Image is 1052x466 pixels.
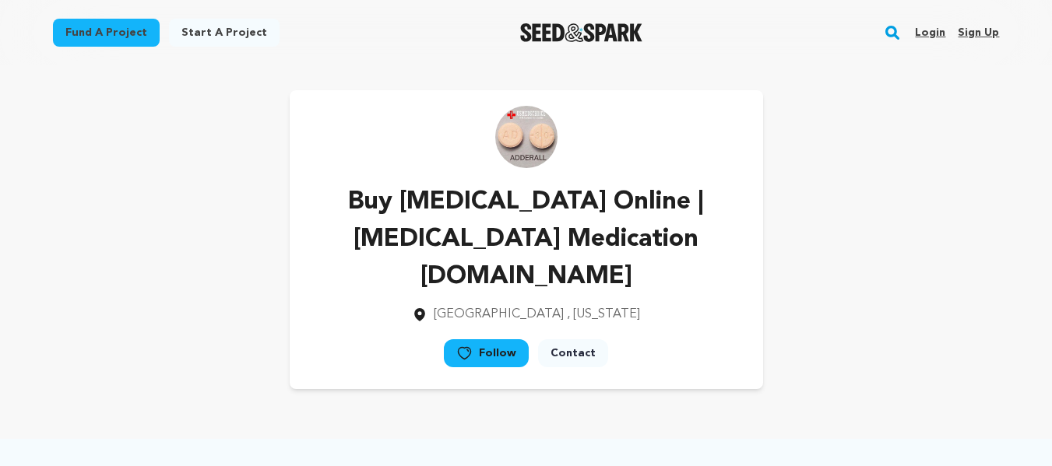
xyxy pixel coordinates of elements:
[315,184,738,296] p: Buy [MEDICAL_DATA] Online | [MEDICAL_DATA] Medication [DOMAIN_NAME]
[538,339,608,367] a: Contact
[915,20,945,45] a: Login
[169,19,280,47] a: Start a project
[520,23,642,42] a: Seed&Spark Homepage
[495,106,558,168] img: https://seedandspark-static.s3.us-east-2.amazonaws.com/images/User/002/310/225/medium/5bba72cb777...
[434,308,564,321] span: [GEOGRAPHIC_DATA]
[567,308,640,321] span: , [US_STATE]
[53,19,160,47] a: Fund a project
[958,20,999,45] a: Sign up
[520,23,642,42] img: Seed&Spark Logo Dark Mode
[444,339,529,367] a: Follow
